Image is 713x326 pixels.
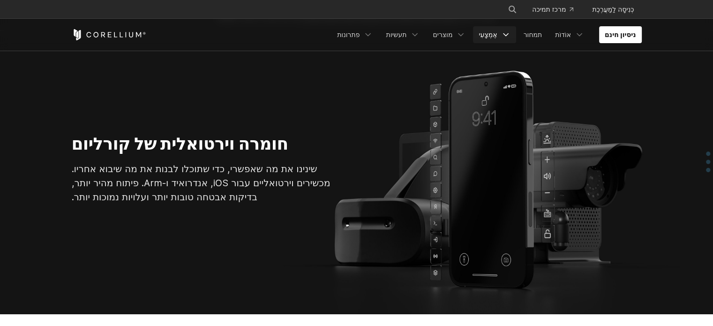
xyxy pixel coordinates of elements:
font: מוצרים [433,30,452,38]
font: תעשיות [386,30,406,38]
a: קורליום הום [72,29,146,40]
font: ניסיון חינם [605,30,636,38]
font: פתרונות [337,30,360,38]
div: תפריט ניווט [331,26,641,43]
div: תפריט ניווט [496,1,641,18]
font: אֶמְצָעִי [479,30,497,38]
font: כְּנִיסָה לַמַעֲרֶכֶת [592,5,634,13]
font: אוֹדוֹת [555,30,571,38]
font: שינינו את מה שאפשרי, כדי שתוכלו לבנות את מה שיבוא אחריו. מכשירים וירטואליים עבור iOS, אנדרואיד ו-... [72,163,330,203]
font: מרכז תמיכה [532,5,566,13]
button: לְחַפֵּשׂ [504,1,521,18]
font: תמחור [524,30,542,38]
font: חומרה וירטואלית של קורליום [72,133,288,154]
